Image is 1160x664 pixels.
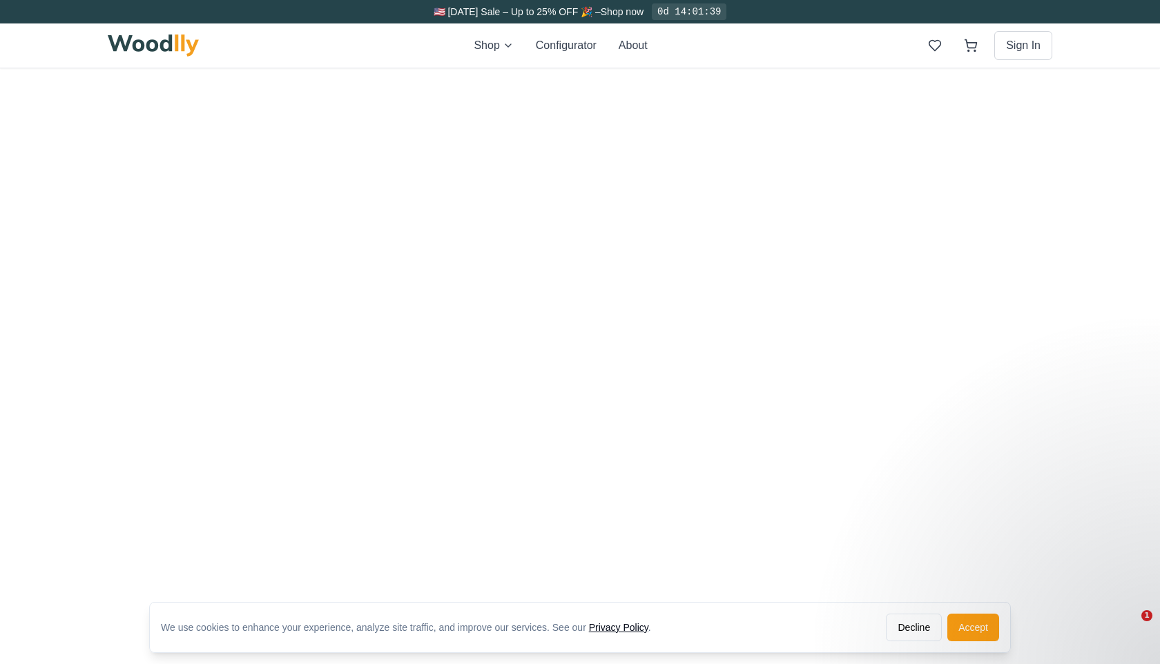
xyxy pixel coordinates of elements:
img: Woodlly [108,35,199,57]
button: Shop [474,37,513,54]
span: 🇺🇸 [DATE] Sale – Up to 25% OFF 🎉 – [434,6,601,17]
a: Shop now [601,6,644,17]
a: Privacy Policy [589,622,648,633]
button: Accept [947,614,999,641]
div: 0d 14:01:39 [652,3,726,20]
span: 1 [1141,610,1152,621]
button: Sign In [994,31,1052,60]
button: Decline [886,614,942,641]
button: About [619,37,648,54]
div: We use cookies to enhance your experience, analyze site traffic, and improve our services. See our . [161,621,662,634]
iframe: Intercom live chat [1113,610,1146,643]
button: Configurator [536,37,597,54]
